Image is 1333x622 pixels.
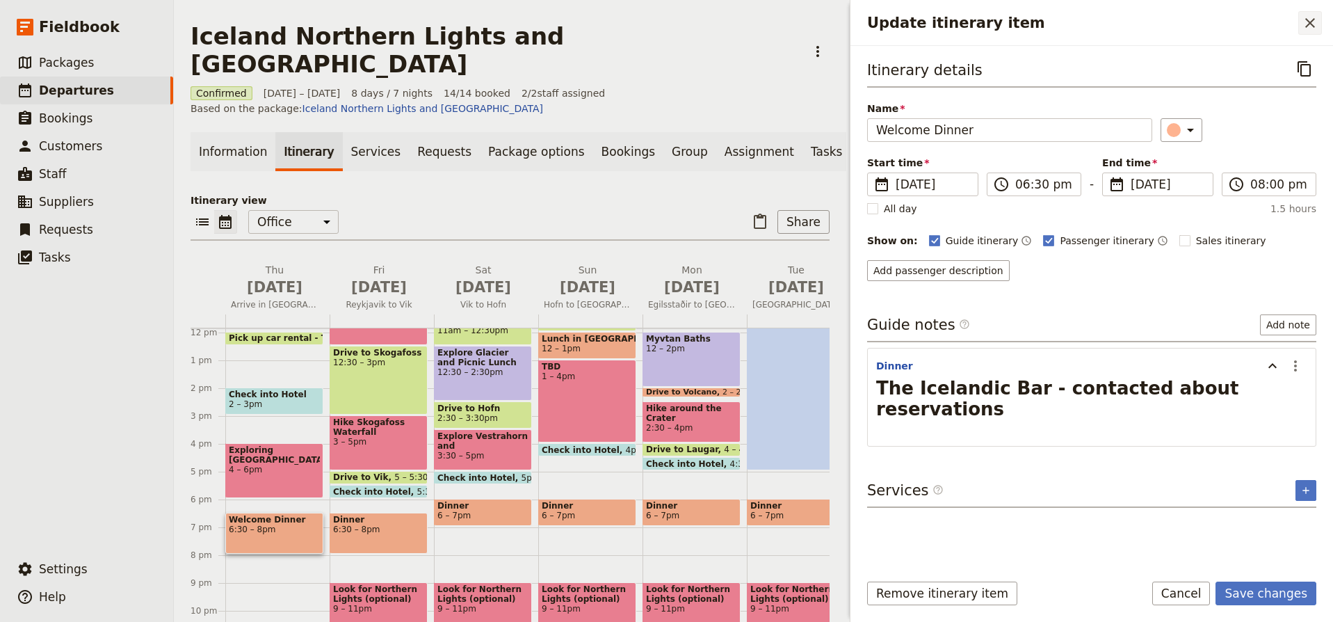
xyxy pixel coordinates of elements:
button: Time shown on guide itinerary [1021,232,1032,249]
span: 6:30 – 8pm [229,525,320,534]
a: Information [191,132,275,171]
div: 10 pm [191,605,225,616]
span: Based on the package: [191,102,543,115]
button: Close drawer [1298,11,1322,35]
span: 4 – 6pm [229,465,320,475]
span: 9 – 11pm [437,604,528,614]
div: Explore [GEOGRAPHIC_DATA]10am – 5pm [747,276,845,470]
span: 2:30 – 3:30pm [437,413,498,423]
button: Fri [DATE]Reykjavik to Vik [330,263,434,314]
div: Drive to Hofn2:30 – 3:30pm [434,401,532,429]
span: Myvtan Baths [646,334,737,344]
span: 14/14 booked [444,86,510,100]
span: The Icelandic Bar - contacted about reservations [876,378,1245,420]
span: [DATE] [752,277,840,298]
span: Packages [39,56,94,70]
button: Dinner [876,359,913,373]
button: Calendar view [214,210,237,234]
a: Package options [480,132,592,171]
div: 6 pm [191,494,225,505]
div: TBD1 – 4pm [538,360,636,442]
div: Drive to Volcano2 – 2:15pm [643,388,741,397]
span: ​ [1228,176,1245,193]
span: Drive to Volcano [646,388,722,397]
span: Suppliers [39,195,94,209]
span: Drive to Skogafoss [333,348,424,358]
span: Vik to Hofn [434,299,533,310]
span: Hike Skogafoss Waterfall [333,417,424,437]
span: [DATE] – [DATE] [264,86,341,100]
div: Dinner6 – 7pm [538,499,636,526]
button: Save changes [1215,582,1316,605]
span: 12 – 2pm [646,344,737,353]
span: 3 – 5pm [333,437,424,447]
div: Check into Hotel5:30pm [330,485,428,498]
span: Help [39,590,66,604]
span: Check into Hotel [437,473,522,482]
div: 9 pm [191,577,225,589]
div: Exploring [GEOGRAPHIC_DATA]4 – 6pm [225,443,323,498]
span: 6 – 7pm [437,511,471,520]
span: 9 – 11pm [750,604,841,614]
a: Itinerary [275,132,342,171]
span: ​ [932,484,944,495]
span: 1 – 4pm [542,372,633,381]
div: 1 pm [191,355,225,366]
span: Passenger itinerary [1060,234,1154,248]
span: 5 – 5:30pm [394,472,442,482]
span: 12 – 1pm [542,344,581,353]
div: Dinner6 – 7pm [434,499,532,526]
button: Tue [DATE][GEOGRAPHIC_DATA] [747,263,851,314]
h2: Update itinerary item [867,13,1298,33]
button: List view [191,210,214,234]
h1: Iceland Northern Lights and [GEOGRAPHIC_DATA] [191,22,798,78]
span: 6 – 7pm [750,511,784,520]
h3: Itinerary details [867,60,983,81]
span: Guide itinerary [946,234,1019,248]
button: Thu [DATE]Arrive in [GEOGRAPHIC_DATA] [225,263,330,314]
span: [DATE] [335,277,423,298]
span: Hike around the Crater [646,404,737,423]
button: Add passenger description [867,260,1010,281]
span: ​ [1108,176,1125,193]
div: Explore Vestrahorn and [GEOGRAPHIC_DATA]3:30 – 5pm [434,429,532,470]
span: Dinner [542,501,633,511]
button: Share [777,210,830,234]
span: 2 – 3pm [229,399,262,409]
a: Tasks [802,132,851,171]
a: Services [343,132,410,171]
span: Drive to Vik [333,472,394,482]
button: Sat [DATE]Vik to Hofn [434,263,538,314]
span: 4pm [626,445,645,454]
button: ​ [1161,118,1202,142]
p: Itinerary view [191,193,830,207]
span: Sales itinerary [1196,234,1266,248]
span: Requests [39,223,93,237]
div: Check into Hotel4:30pm [643,457,741,470]
span: 9 – 11pm [542,604,633,614]
span: Arrive in [GEOGRAPHIC_DATA] [225,299,324,310]
span: 11am – 12:30pm [437,326,528,335]
input: Name [867,118,1152,142]
span: [DATE] [231,277,318,298]
span: Explore Glacier and Picnic Lunch [437,348,528,367]
div: Drive to Laugar4 – 4:30pm [643,443,741,456]
span: [DATE] [896,176,969,193]
div: Drive to Skogafoss12:30 – 3pm [330,346,428,415]
h2: Thu [231,263,318,298]
span: 6 – 7pm [542,511,575,520]
span: Look for Northern Lights (optional) [437,584,528,604]
h3: Guide notes [867,314,970,335]
span: Start time [867,156,978,170]
span: [DATE] [439,277,527,298]
span: Customers [39,139,102,153]
span: End time [1102,156,1213,170]
span: Check into Hotel [333,487,417,496]
span: ​ [959,319,970,335]
a: Group [663,132,716,171]
input: ​ [1250,176,1307,193]
span: 2:30 – 4pm [646,423,737,433]
span: [GEOGRAPHIC_DATA] [747,299,846,310]
span: All day [884,202,917,216]
div: Dinner6 – 7pm [643,499,741,526]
